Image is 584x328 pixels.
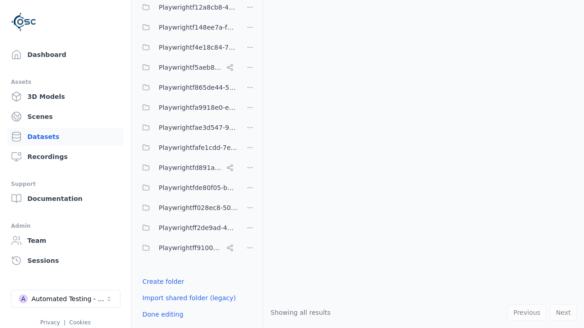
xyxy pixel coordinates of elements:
[137,58,237,77] button: Playwrightf5aeb831-9105-46b5-9a9b-c943ac435ad3
[137,138,237,157] button: Playwrightfafe1cdd-7eb2-4390-bfe1-ed4773ecffac
[137,118,237,137] button: Playwrightfae3d547-9354-4b34-ba80-334734bb31d4
[142,277,184,286] a: Create folder
[137,98,237,117] button: Playwrightfa9918e0-e6c7-48e0-9ade-ec9b0f0d9008
[159,102,237,113] span: Playwrightfa9918e0-e6c7-48e0-9ade-ec9b0f0d9008
[159,182,237,193] span: Playwrightfde80f05-b70d-4104-ad1c-b71865a0eedf
[137,199,237,217] button: Playwrightff028ec8-50e9-4dd8-81bd-941bca1e104f
[137,239,237,257] button: Playwrightff910033-c297-413c-9627-78f34a067480
[159,42,237,53] span: Playwrightf4e18c84-7c7e-4c28-bfa4-7be69262452c
[159,222,237,233] span: Playwrightff2de9ad-4338-48c0-bd04-efed0ef8cbf4
[7,128,124,146] a: Datasets
[40,319,60,326] a: Privacy
[11,9,36,35] img: Logo
[159,202,237,213] span: Playwrightff028ec8-50e9-4dd8-81bd-941bca1e104f
[137,219,237,237] button: Playwrightff2de9ad-4338-48c0-bd04-efed0ef8cbf4
[271,309,331,316] span: Showing all results
[142,293,236,302] a: Import shared folder (legacy)
[159,122,237,133] span: Playwrightfae3d547-9354-4b34-ba80-334734bb31d4
[7,190,124,208] a: Documentation
[137,273,190,290] button: Create folder
[7,108,124,126] a: Scenes
[137,290,241,306] button: Import shared folder (legacy)
[7,231,124,250] a: Team
[137,18,237,36] button: Playwrightf148ee7a-f6f0-478b-8659-42bd4a5eac88
[7,251,124,270] a: Sessions
[7,46,124,64] a: Dashboard
[11,77,120,87] div: Assets
[11,220,120,231] div: Admin
[159,82,237,93] span: Playwrightf865de44-5a3a-4288-a605-65bfd134d238
[19,294,28,303] div: A
[137,78,237,97] button: Playwrightf865de44-5a3a-4288-a605-65bfd134d238
[31,294,105,303] div: Automated Testing - Playwright
[137,159,237,177] button: Playwrightfd891aa9-817c-4b53-b4a5-239ad8786b13
[137,179,237,197] button: Playwrightfde80f05-b70d-4104-ad1c-b71865a0eedf
[159,22,237,33] span: Playwrightf148ee7a-f6f0-478b-8659-42bd4a5eac88
[159,2,237,13] span: Playwrightf12a8cb8-44f5-4bf0-b292-721ddd8e7e42
[159,62,223,73] span: Playwrightf5aeb831-9105-46b5-9a9b-c943ac435ad3
[64,319,66,326] span: |
[159,242,223,253] span: Playwrightff910033-c297-413c-9627-78f34a067480
[11,290,120,308] button: Select a workspace
[159,162,223,173] span: Playwrightfd891aa9-817c-4b53-b4a5-239ad8786b13
[7,148,124,166] a: Recordings
[137,306,189,323] button: Done editing
[159,142,237,153] span: Playwrightfafe1cdd-7eb2-4390-bfe1-ed4773ecffac
[7,87,124,106] a: 3D Models
[11,179,120,190] div: Support
[137,38,237,56] button: Playwrightf4e18c84-7c7e-4c28-bfa4-7be69262452c
[69,319,91,326] a: Cookies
